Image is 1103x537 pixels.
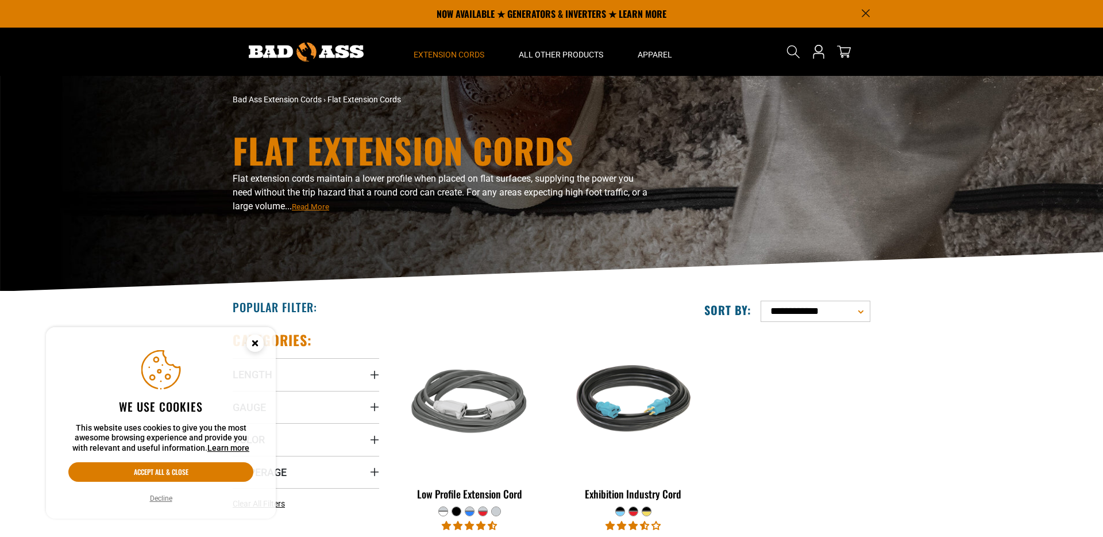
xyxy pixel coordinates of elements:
img: grey & white [398,337,542,469]
a: Learn more [207,443,249,452]
span: 4.50 stars [442,520,497,531]
button: Accept all & close [68,462,253,482]
div: Low Profile Extension Cord [396,489,543,499]
summary: Length [233,358,379,390]
summary: Amperage [233,456,379,488]
aside: Cookie Consent [46,327,276,519]
summary: Extension Cords [396,28,502,76]
span: Flat Extension Cords [327,95,401,104]
h2: We use cookies [68,399,253,414]
img: Bad Ass Extension Cords [249,43,364,62]
a: Bad Ass Extension Cords [233,95,322,104]
span: Read More [292,202,329,211]
span: Apparel [638,49,672,60]
summary: Search [784,43,803,61]
summary: Color [233,423,379,455]
a: black teal Exhibition Industry Cord [560,331,707,506]
span: Extension Cords [414,49,484,60]
span: › [323,95,326,104]
span: All Other Products [519,49,603,60]
summary: Gauge [233,391,379,423]
span: 3.67 stars [606,520,661,531]
summary: All Other Products [502,28,620,76]
label: Sort by: [704,302,751,317]
span: Flat extension cords maintain a lower profile when placed on flat surfaces, supplying the power y... [233,173,647,212]
h1: Flat Extension Cords [233,133,652,167]
img: black teal [561,337,705,469]
summary: Apparel [620,28,689,76]
a: grey & white Low Profile Extension Cord [396,331,543,506]
nav: breadcrumbs [233,94,652,106]
p: This website uses cookies to give you the most awesome browsing experience and provide you with r... [68,423,253,454]
button: Decline [146,493,176,504]
h2: Popular Filter: [233,300,317,314]
div: Exhibition Industry Cord [560,489,707,499]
